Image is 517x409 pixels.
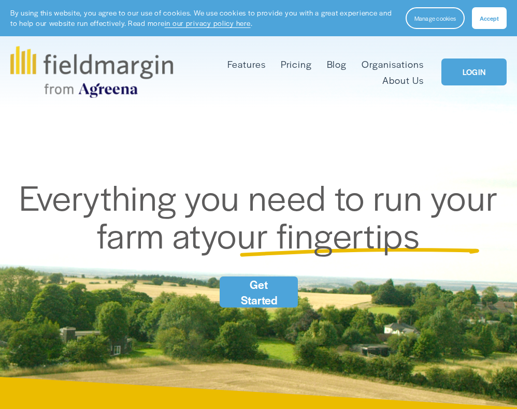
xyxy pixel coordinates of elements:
[201,210,420,259] span: your fingertips
[414,14,456,22] span: Manage cookies
[480,14,499,22] span: Accept
[382,72,424,88] a: About Us
[406,7,465,29] button: Manage cookies
[441,59,507,85] a: LOGIN
[227,56,266,72] a: folder dropdown
[227,57,266,71] span: Features
[165,18,251,28] a: in our privacy policy here
[281,56,312,72] a: Pricing
[10,8,395,29] p: By using this website, you agree to our use of cookies. We use cookies to provide you with a grea...
[327,56,347,72] a: Blog
[472,7,507,29] button: Accept
[19,172,506,259] span: Everything you need to run your farm at
[10,46,173,98] img: fieldmargin.com
[362,56,424,72] a: Organisations
[220,276,298,308] a: Get Started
